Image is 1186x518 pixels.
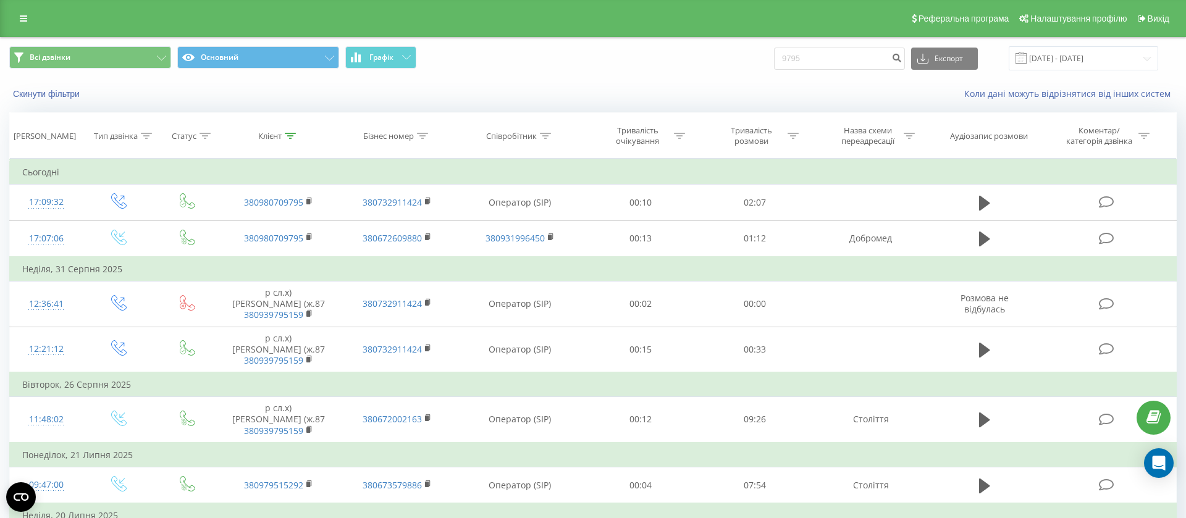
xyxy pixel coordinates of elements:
td: Неділя, 31 Серпня 2025 [10,257,1177,282]
td: 00:33 [697,327,811,372]
td: р сл.х) [PERSON_NAME] (ж.87 [219,397,338,443]
div: 17:07:06 [22,227,70,251]
button: Open CMP widget [6,482,36,512]
td: 09:26 [697,397,811,443]
a: Коли дані можуть відрізнятися вiд інших систем [964,88,1177,99]
td: 01:12 [697,220,811,257]
button: Експорт [911,48,978,70]
td: Добромед [812,220,930,257]
div: 09:47:00 [22,473,70,497]
div: 12:21:12 [22,337,70,361]
span: Вихід [1148,14,1169,23]
td: Сьогодні [10,160,1177,185]
div: Аудіозапис розмови [950,131,1028,141]
td: Оператор (SIP) [456,185,584,220]
td: 00:13 [584,220,697,257]
td: Століття [812,397,930,443]
td: 00:10 [584,185,697,220]
div: Співробітник [486,131,537,141]
div: 12:36:41 [22,292,70,316]
td: 00:00 [697,281,811,327]
td: Оператор (SIP) [456,397,584,443]
a: 380939795159 [244,309,303,320]
a: 380673579886 [363,479,422,491]
input: Пошук за номером [774,48,905,70]
td: Століття [812,467,930,504]
div: Назва схеми переадресації [835,125,901,146]
a: 380672002163 [363,413,422,425]
div: [PERSON_NAME] [14,131,76,141]
a: 380939795159 [244,354,303,366]
div: Бізнес номер [363,131,414,141]
td: Понеділок, 21 Липня 2025 [10,443,1177,467]
button: Скинути фільтри [9,88,86,99]
td: 02:07 [697,185,811,220]
td: Оператор (SIP) [456,327,584,372]
div: Тип дзвінка [94,131,138,141]
td: 00:04 [584,467,697,504]
span: Всі дзвінки [30,52,70,62]
a: 380980709795 [244,232,303,244]
td: Оператор (SIP) [456,467,584,504]
td: Вівторок, 26 Серпня 2025 [10,372,1177,397]
div: Тривалість очікування [605,125,671,146]
td: р сл.х) [PERSON_NAME] (ж.87 [219,281,338,327]
a: 380732911424 [363,196,422,208]
a: 380939795159 [244,425,303,437]
span: Налаштування профілю [1030,14,1127,23]
span: Розмова не відбулась [961,292,1009,315]
span: Графік [369,53,393,62]
div: 11:48:02 [22,407,70,432]
td: 00:12 [584,397,697,443]
div: Тривалість розмови [718,125,784,146]
td: 07:54 [697,467,811,504]
button: Основний [177,46,339,69]
a: 380672609880 [363,232,422,244]
td: Оператор (SIP) [456,281,584,327]
td: р сл.х) [PERSON_NAME] (ж.87 [219,327,338,372]
a: 380980709795 [244,196,303,208]
a: 380732911424 [363,343,422,355]
div: Статус [172,131,196,141]
div: Клієнт [258,131,282,141]
div: Коментар/категорія дзвінка [1063,125,1135,146]
td: 00:02 [584,281,697,327]
div: 17:09:32 [22,190,70,214]
button: Всі дзвінки [9,46,171,69]
td: 00:15 [584,327,697,372]
button: Графік [345,46,416,69]
a: 380979515292 [244,479,303,491]
div: Open Intercom Messenger [1144,448,1174,478]
span: Реферальна програма [919,14,1009,23]
a: 380732911424 [363,298,422,309]
a: 380931996450 [486,232,545,244]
